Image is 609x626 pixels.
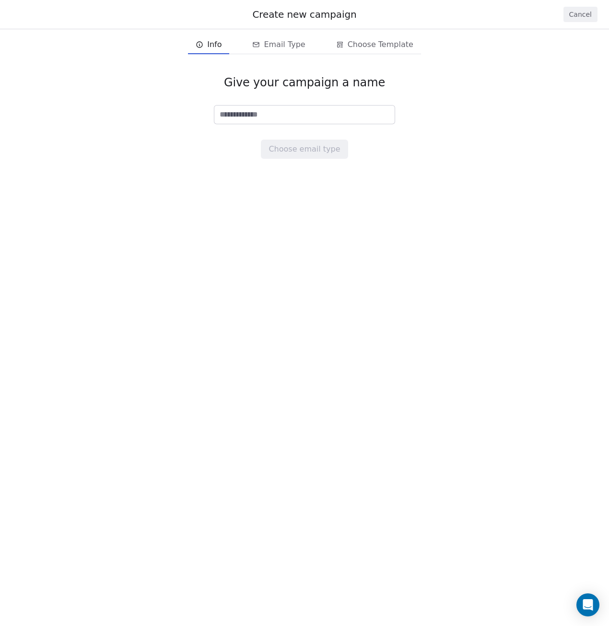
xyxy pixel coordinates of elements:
span: Info [207,39,222,50]
div: Create new campaign [12,8,597,21]
button: Choose email type [261,140,348,159]
div: email creation steps [188,35,421,54]
div: Open Intercom Messenger [576,593,599,616]
span: Email Type [264,39,305,50]
span: Give your campaign a name [224,75,385,90]
button: Cancel [563,7,597,22]
span: Choose Template [348,39,413,50]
